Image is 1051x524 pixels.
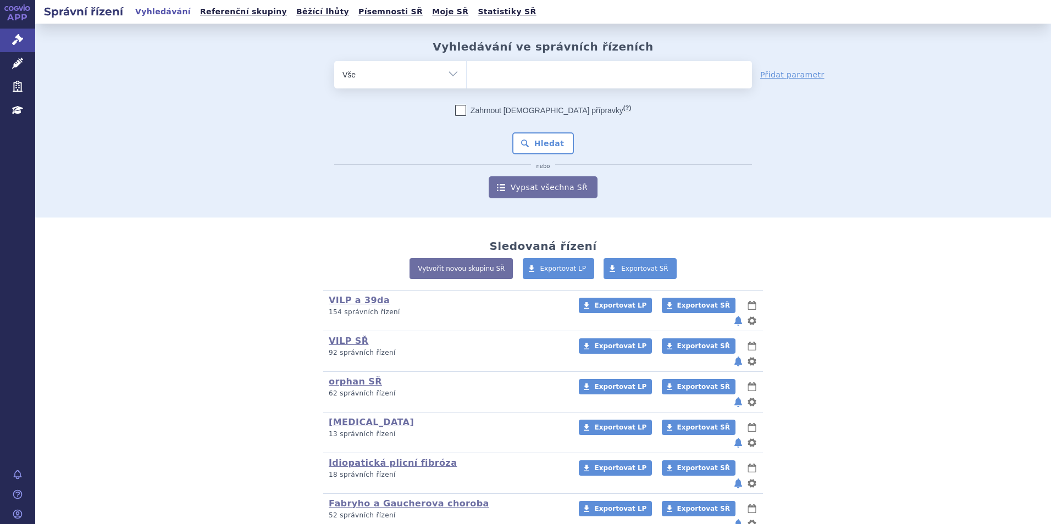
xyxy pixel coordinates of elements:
button: nastavení [746,355,757,368]
a: Vyhledávání [132,4,194,19]
a: Vytvořit novou skupinu SŘ [410,258,513,279]
a: Exportovat SŘ [662,501,735,516]
a: VILP SŘ [329,336,368,346]
p: 18 správních řízení [329,470,565,480]
a: Statistiky SŘ [474,4,539,19]
button: nastavení [746,395,757,409]
button: lhůty [746,380,757,393]
button: Hledat [512,132,574,154]
p: 92 správních řízení [329,348,565,358]
span: Exportovat SŘ [621,265,668,272]
button: notifikace [733,477,744,490]
a: Exportovat SŘ [662,420,735,435]
p: 52 správních řízení [329,511,565,520]
p: 154 správních řízení [329,308,565,317]
a: [MEDICAL_DATA] [329,417,414,427]
h2: Sledovaná řízení [489,239,596,253]
a: Exportovat LP [579,460,652,476]
a: VILP a 39da [329,295,390,305]
span: Exportovat LP [594,302,646,309]
button: nastavení [746,436,757,449]
span: Exportovat LP [594,505,646,512]
a: orphan SŘ [329,376,382,387]
span: Exportovat LP [540,265,587,272]
a: Exportovat LP [579,420,652,435]
a: Moje SŘ [429,4,472,19]
button: notifikace [733,355,744,368]
button: notifikace [733,395,744,409]
a: Exportovat SŘ [662,298,735,313]
button: lhůty [746,299,757,312]
button: notifikace [733,314,744,327]
span: Exportovat LP [594,383,646,391]
span: Exportovat SŘ [677,464,730,472]
span: Exportovat SŘ [677,383,730,391]
a: Idiopatická plicní fibróza [329,458,457,468]
p: 13 správních řízení [329,430,565,439]
a: Přidat parametr [760,69,825,80]
span: Exportovat LP [594,342,646,350]
button: lhůty [746,502,757,515]
p: 62 správních řízení [329,389,565,398]
h2: Vyhledávání ve správních řízeních [433,40,654,53]
a: Referenční skupiny [197,4,290,19]
button: lhůty [746,461,757,475]
a: Exportovat LP [579,379,652,394]
a: Exportovat SŘ [662,338,735,354]
span: Exportovat SŘ [677,505,730,512]
label: Zahrnout [DEMOGRAPHIC_DATA] přípravky [455,105,631,116]
a: Fabryho a Gaucherova choroba [329,498,489,509]
a: Exportovat LP [579,338,652,354]
a: Písemnosti SŘ [355,4,426,19]
a: Exportovat LP [523,258,595,279]
a: Exportovat SŘ [662,379,735,394]
a: Exportovat LP [579,298,652,313]
span: Exportovat SŘ [677,302,730,309]
a: Exportovat LP [579,501,652,516]
a: Běžící lhůty [293,4,352,19]
button: notifikace [733,436,744,449]
abbr: (?) [623,104,631,112]
span: Exportovat SŘ [677,423,730,431]
h2: Správní řízení [35,4,132,19]
button: nastavení [746,314,757,327]
span: Exportovat SŘ [677,342,730,350]
a: Exportovat SŘ [604,258,677,279]
a: Vypsat všechna SŘ [489,176,598,198]
button: lhůty [746,339,757,353]
span: Exportovat LP [594,423,646,431]
span: Exportovat LP [594,464,646,472]
button: nastavení [746,477,757,490]
a: Exportovat SŘ [662,460,735,476]
button: lhůty [746,421,757,434]
i: nebo [531,163,556,170]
